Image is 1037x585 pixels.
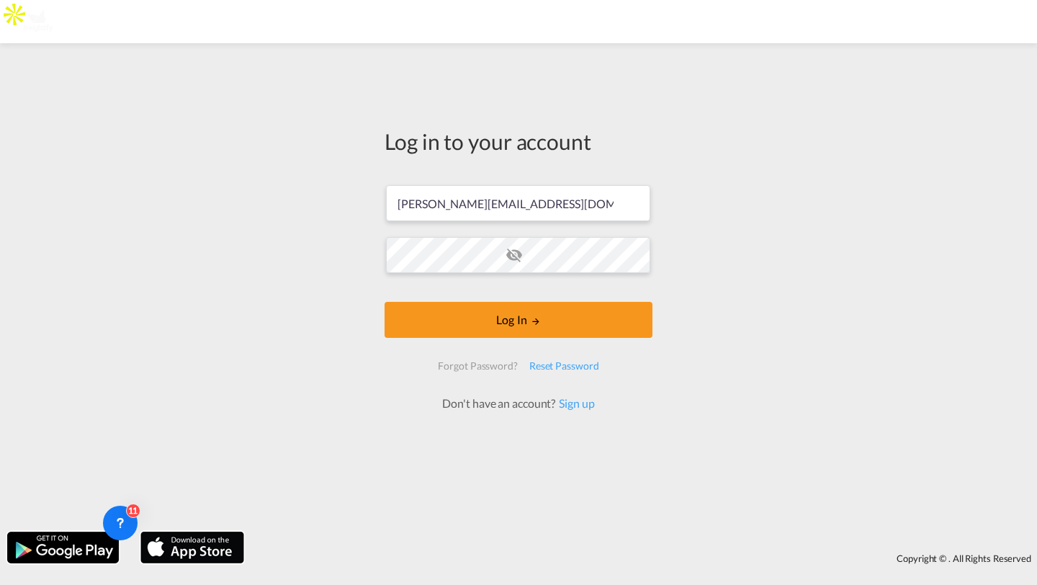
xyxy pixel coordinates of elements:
img: google.png [6,530,120,565]
img: apple.png [139,530,246,565]
input: Enter email/phone number [386,185,650,221]
md-icon: icon-eye-off [506,246,523,264]
div: Log in to your account [385,126,652,156]
button: LOGIN [385,302,652,338]
div: Forgot Password? [432,353,523,379]
div: Reset Password [524,353,605,379]
a: Sign up [555,396,594,410]
div: Copyright © . All Rights Reserved [251,546,1037,571]
div: Don't have an account? [426,396,610,411]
